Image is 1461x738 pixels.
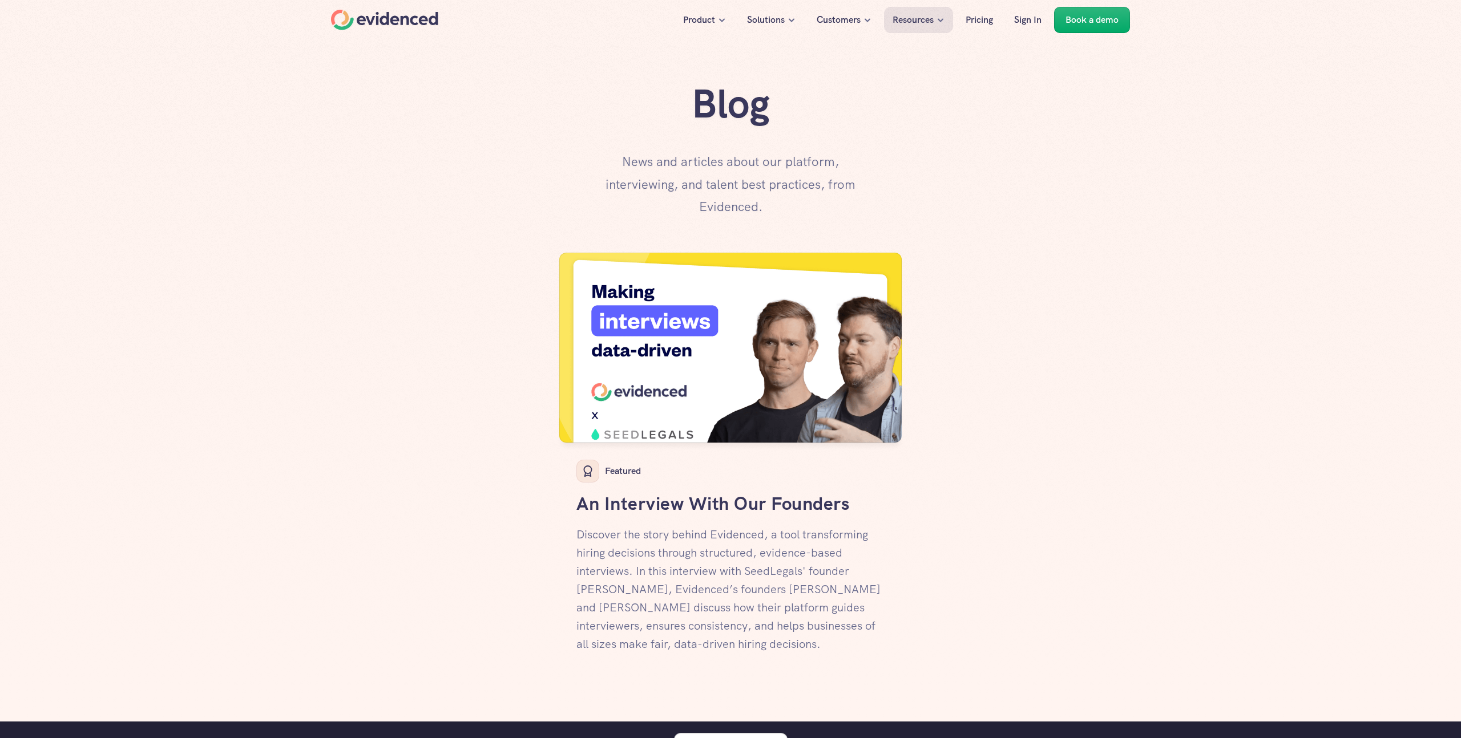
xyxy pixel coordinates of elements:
[1054,7,1130,33] a: Book a demo
[683,13,715,27] p: Product
[747,13,785,27] p: Solutions
[331,10,438,30] a: Home
[966,13,993,27] p: Pricing
[576,525,885,653] p: Discover the story behind Evidenced, a tool transforming hiring decisions through structured, evi...
[893,13,934,27] p: Resources
[817,13,861,27] p: Customers
[1014,13,1042,27] p: Sign In
[588,151,873,218] p: News and articles about our platform, interviewing, and talent best practices, from Evidenced.
[1006,7,1050,33] a: Sign In
[957,7,1002,33] a: Pricing
[1066,13,1119,27] p: Book a demo
[559,253,902,670] a: FeaturedAn Interview With Our FoundersDiscover the story behind Evidenced, a tool transforming hi...
[576,491,885,517] h3: An Interview With Our Founders
[605,464,641,479] h6: Featured
[559,253,902,443] img: Andy & Phil
[502,80,959,128] h1: Blog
